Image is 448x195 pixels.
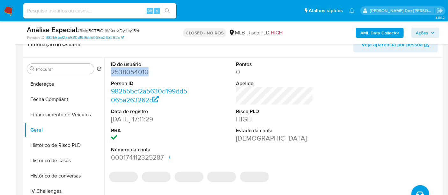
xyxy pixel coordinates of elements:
[25,168,104,184] button: Histórico de conversas
[111,80,188,87] dt: Person ID
[161,6,174,15] button: search-icon
[25,138,104,153] button: Histórico de Risco PLD
[36,66,92,72] input: Procurar
[111,115,188,124] dd: [DATE] 17:11:29
[236,80,313,87] dt: Apelido
[236,108,313,115] dt: Risco PLD
[356,28,404,38] button: AML Data Collector
[111,86,187,105] a: 982b5bcf2a5630d199dd5065a263262c
[370,8,435,14] p: renato.lopes@mercadopago.com.br
[156,8,158,14] span: s
[111,146,188,153] dt: Número da conta
[111,127,188,134] dt: RBA
[271,29,283,36] span: HIGH
[437,7,443,14] a: Sair
[229,29,245,36] div: MLB
[111,61,188,68] dt: ID do usuário
[111,153,188,162] dd: 000174112325287
[236,68,313,76] dd: 0
[23,7,176,15] input: Pesquise usuários ou casos...
[236,61,313,68] dt: Pontos
[46,35,124,40] a: 982b5bcf2a5630d199dd5065a263262c
[30,66,35,71] button: Procurar
[411,28,439,38] button: Ações
[97,66,102,73] button: Retornar ao pedido padrão
[147,8,152,14] span: Alt
[436,15,445,20] span: 3.161.2
[353,37,438,52] button: Veja aparência por pessoa
[236,127,313,134] dt: Estado da conta
[183,28,226,37] p: CLOSED - NO ROS
[25,153,104,168] button: Histórico de casos
[416,28,428,38] span: Ações
[236,115,313,124] dd: HIGH
[362,37,423,52] span: Veja aparência por pessoa
[27,25,77,35] b: Análise Especial
[25,122,104,138] button: Geral
[360,28,399,38] b: AML Data Collector
[25,76,104,92] button: Endereços
[236,134,313,143] dd: [DEMOGRAPHIC_DATA]
[111,68,188,76] dd: 2538054010
[77,27,141,34] span: # 3MgBCTEiOJWKcuXDy4cy15Yd
[28,41,80,48] h1: Informação do Usuário
[309,7,343,14] span: Atalhos rápidos
[25,107,104,122] button: Financiamento de Veículos
[247,29,283,36] span: Risco PLD:
[25,92,104,107] button: Fecha Compliant
[27,35,44,40] b: Person ID
[349,8,355,13] a: Notificações
[111,108,188,115] dt: Data de registro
